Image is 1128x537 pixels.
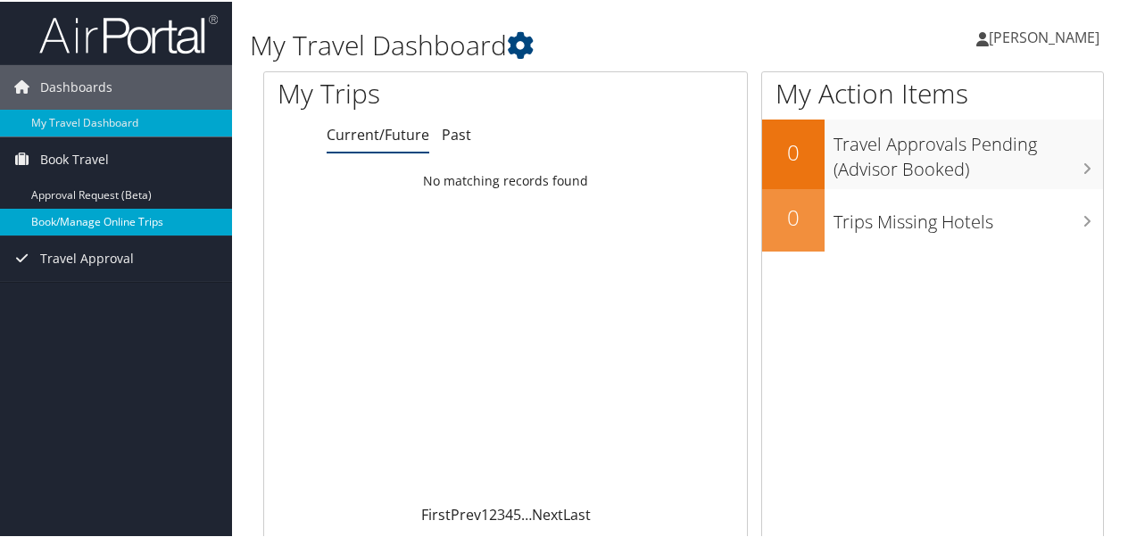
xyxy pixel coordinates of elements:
span: Book Travel [40,136,109,180]
a: 2 [489,503,497,523]
a: 0Trips Missing Hotels [762,187,1103,250]
a: 0Travel Approvals Pending (Advisor Booked) [762,118,1103,186]
a: Past [442,123,471,143]
h1: My Trips [278,73,533,111]
a: 3 [497,503,505,523]
span: Dashboards [40,63,112,108]
h2: 0 [762,201,825,231]
a: 4 [505,503,513,523]
span: … [521,503,532,523]
a: Current/Future [327,123,429,143]
img: airportal-logo.png [39,12,218,54]
h1: My Travel Dashboard [250,25,828,62]
a: [PERSON_NAME] [976,9,1117,62]
a: Last [563,503,591,523]
span: [PERSON_NAME] [989,26,1099,45]
span: Travel Approval [40,235,134,279]
a: Prev [451,503,481,523]
h3: Travel Approvals Pending (Advisor Booked) [834,121,1103,180]
h3: Trips Missing Hotels [834,199,1103,233]
h1: My Action Items [762,73,1103,111]
a: Next [532,503,563,523]
a: 5 [513,503,521,523]
a: First [421,503,451,523]
td: No matching records found [264,163,747,195]
h2: 0 [762,136,825,166]
a: 1 [481,503,489,523]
